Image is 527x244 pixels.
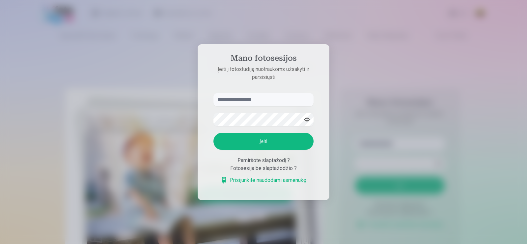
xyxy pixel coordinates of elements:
div: Fotosesija be slaptažodžio ? [213,164,314,172]
div: Pamiršote slaptažodį ? [213,157,314,164]
p: Įeiti į fotostudiją nuotraukoms užsakyti ir parsisiųsti [207,65,320,81]
button: Įeiti [213,133,314,150]
h4: Mano fotosesijos [207,53,320,65]
a: Prisijunkite naudodami asmenukę [221,176,306,184]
